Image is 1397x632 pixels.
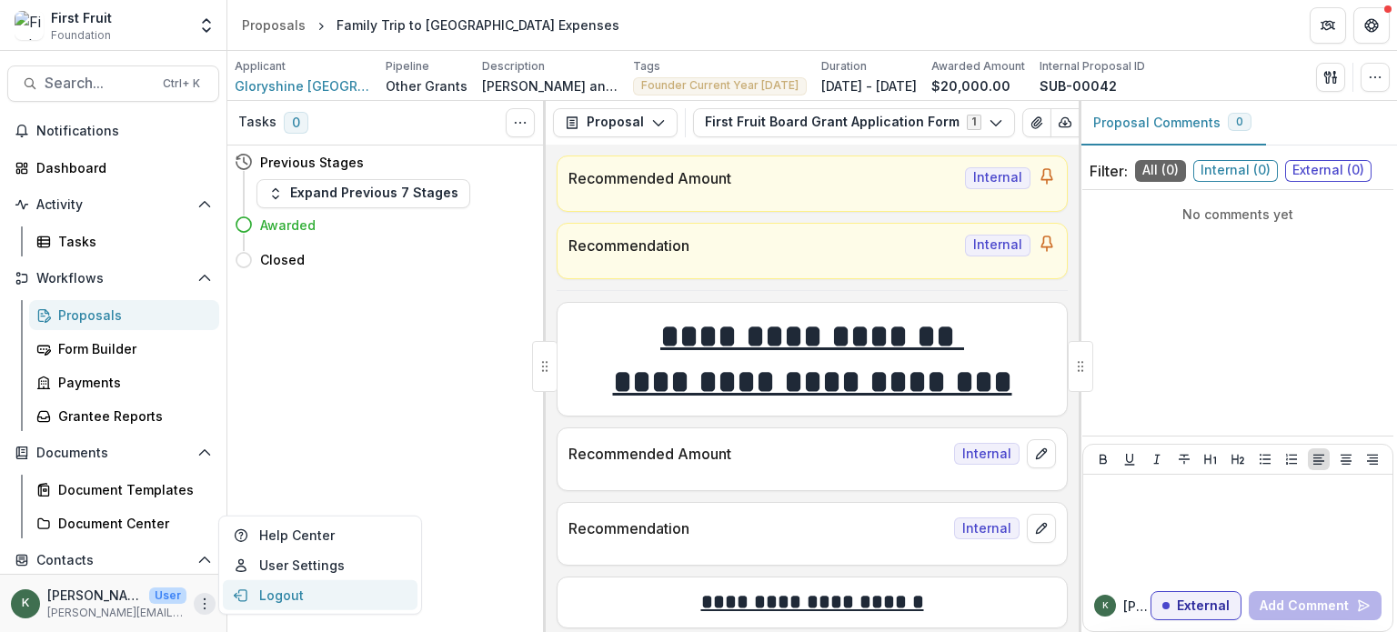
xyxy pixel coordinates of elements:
div: Kelly [1102,601,1109,610]
button: Open Activity [7,190,219,219]
h4: Previous Stages [260,153,364,172]
div: Payments [58,373,205,392]
a: Recommended AmountInternal [557,155,1068,212]
p: Recommendation [568,517,947,539]
p: [PERSON_NAME] and [PERSON_NAME] would like to make a gift to the Janga Family ([PERSON_NAME] & [P... [482,76,618,95]
div: Kelly [22,597,29,609]
p: Tags [633,58,660,75]
div: Family Trip to [GEOGRAPHIC_DATA] Expenses [337,15,619,35]
span: All ( 0 ) [1135,160,1186,182]
button: Underline [1119,448,1141,470]
p: No comments yet [1090,205,1386,224]
span: Internal [965,235,1030,256]
p: Pipeline [386,58,429,75]
a: Grantee Reports [29,401,219,431]
a: Proposals [29,300,219,330]
button: Proposal [553,108,678,137]
p: [PERSON_NAME][EMAIL_ADDRESS][DOMAIN_NAME] [47,605,186,621]
button: Heading 2 [1227,448,1249,470]
p: Duration [821,58,867,75]
button: Notifications [7,116,219,145]
h3: Tasks [238,115,276,130]
p: Description [482,58,545,75]
p: User [149,587,186,604]
button: External [1151,591,1241,620]
a: Document Center [29,508,219,538]
a: Dashboard [7,153,219,183]
button: Open Workflows [7,264,219,293]
span: Contacts [36,553,190,568]
span: Internal [954,443,1020,465]
span: External ( 0 ) [1285,160,1372,182]
button: Proposal Comments [1079,101,1266,145]
button: Ordered List [1281,448,1302,470]
p: Awarded Amount [931,58,1025,75]
button: Add Comment [1249,591,1382,620]
button: edit [1027,439,1056,468]
span: Activity [36,197,190,213]
button: Open Contacts [7,546,219,575]
a: Document Templates [29,475,219,505]
button: Italicize [1146,448,1168,470]
button: Expand Previous 7 Stages [256,179,470,208]
a: RecommendationInternal [557,223,1068,279]
div: Tasks [58,232,205,251]
button: Bullet List [1254,448,1276,470]
h4: Closed [260,250,305,269]
div: First Fruit [51,8,112,27]
div: Grantee Reports [58,406,205,426]
button: Partners [1310,7,1346,44]
button: Align Right [1362,448,1383,470]
button: More [194,593,216,615]
p: Recommendation [568,235,958,256]
button: Align Left [1308,448,1330,470]
button: Open Documents [7,438,219,467]
div: Proposals [58,306,205,325]
button: Heading 1 [1200,448,1221,470]
p: [DATE] - [DATE] [821,76,917,95]
p: Recommended Amount [568,443,947,465]
span: Internal ( 0 ) [1193,160,1278,182]
div: Proposals [242,15,306,35]
p: Recommended Amount [568,167,958,189]
a: Payments [29,367,219,397]
span: Foundation [51,27,111,44]
span: Founder Current Year [DATE] [641,79,799,92]
div: Document Templates [58,480,205,499]
span: Internal [954,517,1020,539]
a: Form Builder [29,334,219,364]
a: Gloryshine [GEOGRAPHIC_DATA] [235,76,371,95]
nav: breadcrumb [235,12,627,38]
p: Filter: [1090,160,1128,182]
button: Open entity switcher [194,7,219,44]
p: External [1177,598,1230,614]
span: Documents [36,446,190,461]
span: Workflows [36,271,190,286]
span: Internal [965,167,1030,189]
button: Get Help [1353,7,1390,44]
button: Bold [1092,448,1114,470]
div: Form Builder [58,339,205,358]
button: Align Center [1335,448,1357,470]
p: [PERSON_NAME] [47,586,142,605]
span: Notifications [36,124,212,139]
a: Proposals [235,12,313,38]
button: Search... [7,65,219,102]
span: 0 [1236,115,1243,128]
button: Strike [1173,448,1195,470]
h4: Awarded [260,216,316,235]
button: Toggle View Cancelled Tasks [506,108,535,137]
span: Search... [45,75,152,92]
p: Other Grants [386,76,467,95]
div: Dashboard [36,158,205,177]
span: 0 [284,112,308,134]
img: First Fruit [15,11,44,40]
p: Internal Proposal ID [1040,58,1145,75]
button: View Attached Files [1022,108,1051,137]
p: [PERSON_NAME] [1123,597,1151,616]
p: $20,000.00 [931,76,1010,95]
a: Tasks [29,226,219,256]
p: SUB-00042 [1040,76,1117,95]
button: First Fruit Board Grant Application Form1 [693,108,1015,137]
